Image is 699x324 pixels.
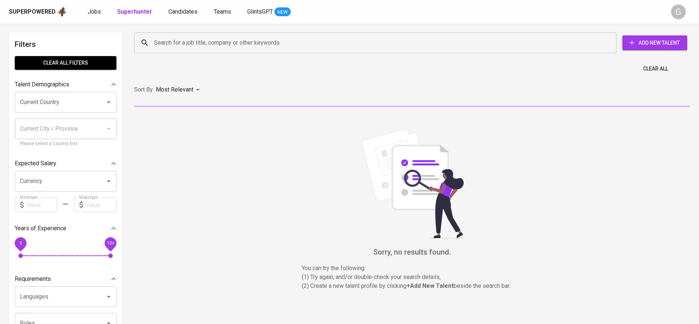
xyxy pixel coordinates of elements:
p: Sort By [134,85,153,94]
span: Clear All [643,64,668,73]
button: Open [104,97,114,107]
button: Open [104,176,114,186]
b: Superhunter [117,8,152,15]
a: GlintsGPT NEW [247,7,291,17]
p: You can try the following : [302,264,523,273]
h6: Sorry, no results found. [134,246,690,258]
span: Candidates [168,8,198,15]
a: Candidates [168,7,199,17]
div: Requirements [15,272,116,286]
span: 10+ [106,241,114,246]
div: Expected Salary [15,156,116,171]
span: GlintsGPT [247,8,273,15]
span: NEW [275,8,291,16]
img: file_searching.svg [357,128,468,238]
div: Years of Experience [15,221,116,236]
button: Open [104,292,114,302]
a: Superpoweredapp logo [9,6,67,17]
p: Please select a Country first [20,140,111,148]
p: Requirements [15,275,51,283]
button: Clear All filters [15,56,116,70]
h6: Filters [15,38,116,50]
img: app logo [57,6,67,17]
span: 0 [19,241,22,246]
input: Value [86,197,116,212]
b: + Add New Talent [406,282,454,289]
span: Teams [214,8,231,15]
p: Talent Demographics [15,80,69,89]
a: Teams [214,7,233,17]
a: Jobs [88,7,102,17]
span: Add New Talent [628,38,681,48]
p: Years of Experience [15,224,66,233]
div: Most Relevant [156,83,202,97]
div: Talent Demographics [15,77,116,92]
p: (2) Create a new talent profile by clicking beside the search bar. [302,282,523,290]
span: Jobs [88,8,101,15]
p: (1) Try again, and/or double-check your search details, [302,273,523,282]
button: Clear All [640,62,671,76]
p: Most Relevant [156,85,193,94]
div: G [671,4,686,19]
p: Expected Salary [15,159,56,168]
input: Value [27,197,57,212]
a: Superhunter [117,7,154,17]
div: Superpowered [9,8,56,16]
span: Clear All filters [21,58,111,68]
button: Add New Talent [622,35,687,50]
